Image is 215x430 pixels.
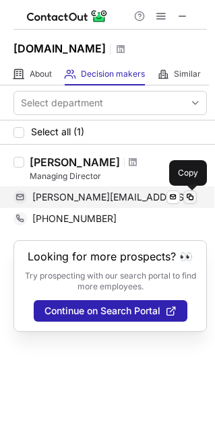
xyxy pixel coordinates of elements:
span: [PHONE_NUMBER] [32,213,117,225]
div: [PERSON_NAME] [30,155,120,169]
button: Continue on Search Portal [34,300,187,322]
p: Try prospecting with our search portal to find more employees. [24,271,197,292]
span: Continue on Search Portal [44,306,160,316]
span: Select all (1) [31,127,84,137]
div: Managing Director [30,170,207,182]
div: Select department [21,96,103,110]
span: [PERSON_NAME][EMAIL_ADDRESS][DOMAIN_NAME] [32,191,197,203]
span: About [30,69,52,79]
span: Similar [174,69,201,79]
header: Looking for more prospects? 👀 [28,250,193,262]
span: Decision makers [81,69,145,79]
h1: [DOMAIN_NAME] [13,40,106,57]
img: ContactOut v5.3.10 [27,8,108,24]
